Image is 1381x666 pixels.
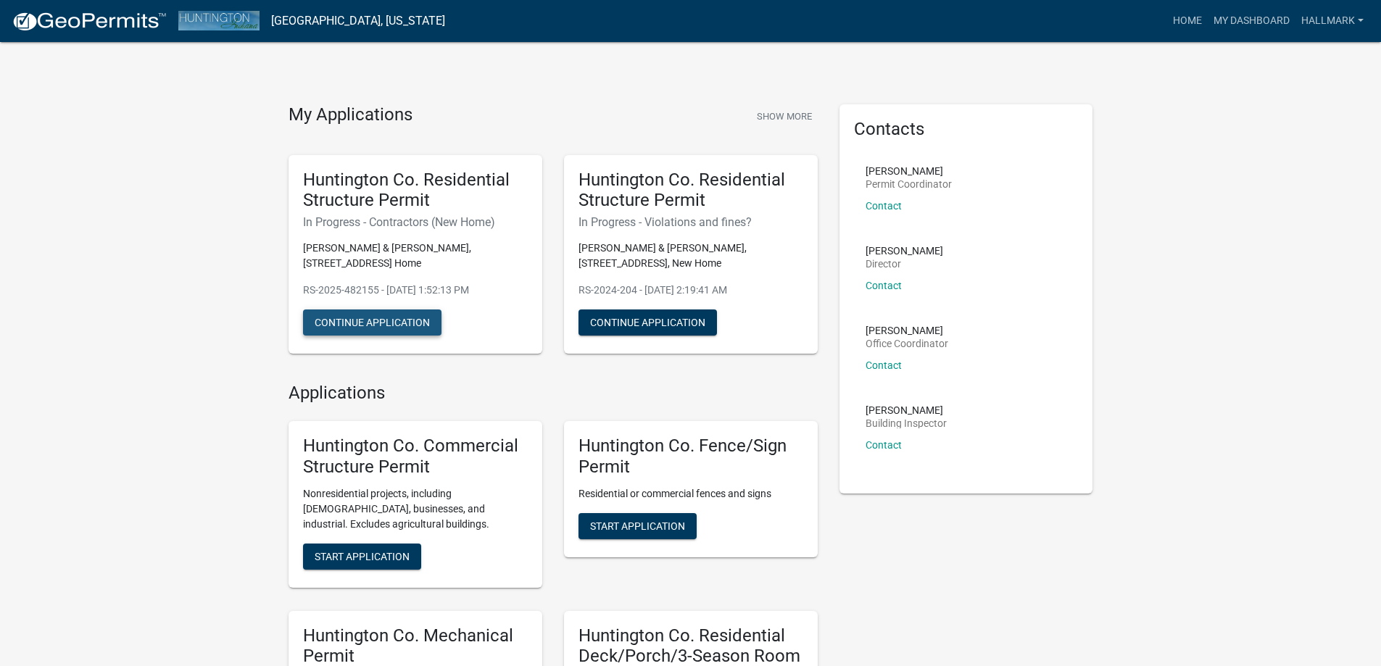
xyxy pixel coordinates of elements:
[578,309,717,336] button: Continue Application
[178,11,260,30] img: Huntington County, Indiana
[866,405,947,415] p: [PERSON_NAME]
[854,119,1079,140] h5: Contacts
[303,309,441,336] button: Continue Application
[866,359,902,371] a: Contact
[289,383,818,404] h4: Applications
[271,9,445,33] a: [GEOGRAPHIC_DATA], [US_STATE]
[866,338,948,349] p: Office Coordinator
[866,246,943,256] p: [PERSON_NAME]
[303,241,528,271] p: [PERSON_NAME] & [PERSON_NAME], [STREET_ADDRESS] Home
[578,283,803,298] p: RS-2024-204 - [DATE] 2:19:41 AM
[303,436,528,478] h5: Huntington Co. Commercial Structure Permit
[866,179,952,189] p: Permit Coordinator
[578,513,697,539] button: Start Application
[866,280,902,291] a: Contact
[866,259,943,269] p: Director
[578,215,803,229] h6: In Progress - Violations and fines?
[866,418,947,428] p: Building Inspector
[578,241,803,271] p: [PERSON_NAME] & [PERSON_NAME], [STREET_ADDRESS], New Home
[1295,7,1369,35] a: Hallmark
[303,170,528,212] h5: Huntington Co. Residential Structure Permit
[303,486,528,532] p: Nonresidential projects, including [DEMOGRAPHIC_DATA], businesses, and industrial. Excludes agric...
[866,200,902,212] a: Contact
[1167,7,1208,35] a: Home
[866,325,948,336] p: [PERSON_NAME]
[315,550,410,562] span: Start Application
[303,283,528,298] p: RS-2025-482155 - [DATE] 1:52:13 PM
[590,520,685,531] span: Start Application
[578,436,803,478] h5: Huntington Co. Fence/Sign Permit
[303,215,528,229] h6: In Progress - Contractors (New Home)
[303,544,421,570] button: Start Application
[289,104,412,126] h4: My Applications
[866,439,902,451] a: Contact
[578,486,803,501] p: Residential or commercial fences and signs
[751,104,818,128] button: Show More
[866,166,952,176] p: [PERSON_NAME]
[1208,7,1295,35] a: My Dashboard
[578,170,803,212] h5: Huntington Co. Residential Structure Permit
